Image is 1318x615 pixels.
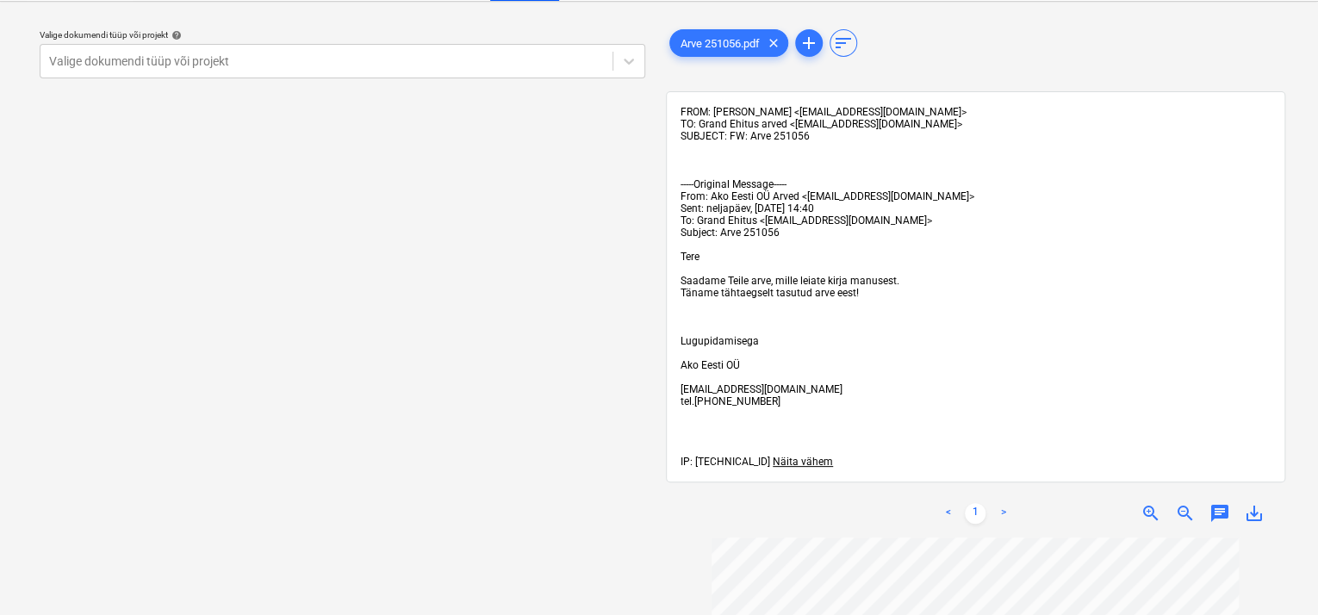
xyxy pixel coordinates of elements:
[168,30,182,40] span: help
[681,178,786,190] span: -----Original Message-----
[773,456,833,468] span: Näita vähem
[681,106,967,118] span: FROM: [PERSON_NAME] <[EMAIL_ADDRESS][DOMAIN_NAME]>
[992,503,1013,524] a: Next page
[799,33,819,53] span: add
[681,287,859,299] span: Täname tähtaegselt tasutud arve eest!
[669,29,788,57] div: Arve 251056.pdf
[681,130,810,142] span: SUBJECT: FW: Arve 251056
[1232,532,1318,615] iframe: Chat Widget
[937,503,958,524] a: Previous page
[763,33,784,53] span: clear
[1244,503,1265,524] span: save_alt
[681,251,699,263] span: Tere
[681,227,780,239] span: Subject: Arve 251056
[681,456,770,468] span: IP: [TECHNICAL_ID]
[1209,503,1230,524] span: chat
[1141,503,1161,524] span: zoom_in
[681,395,780,407] span: tel.[PHONE_NUMBER]
[670,37,770,50] span: Arve 251056.pdf
[681,335,759,347] span: Lugupidamisega
[40,29,645,40] div: Valige dokumendi tüüp või projekt
[965,503,985,524] a: Page 1 is your current page
[681,383,842,395] span: [EMAIL_ADDRESS][DOMAIN_NAME]
[681,190,974,202] span: From: Ako Eesti OÜ Arved <[EMAIL_ADDRESS][DOMAIN_NAME]>
[833,33,854,53] span: sort
[1175,503,1196,524] span: zoom_out
[681,202,814,214] span: Sent: neljapäev, [DATE] 14:40
[681,214,932,227] span: To: Grand Ehitus <[EMAIL_ADDRESS][DOMAIN_NAME]>
[681,118,962,130] span: TO: Grand Ehitus arved <[EMAIL_ADDRESS][DOMAIN_NAME]>
[681,359,740,371] span: Ako Eesti OÜ
[681,275,899,287] span: Saadame Teile arve, mille leiate kirja manusest.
